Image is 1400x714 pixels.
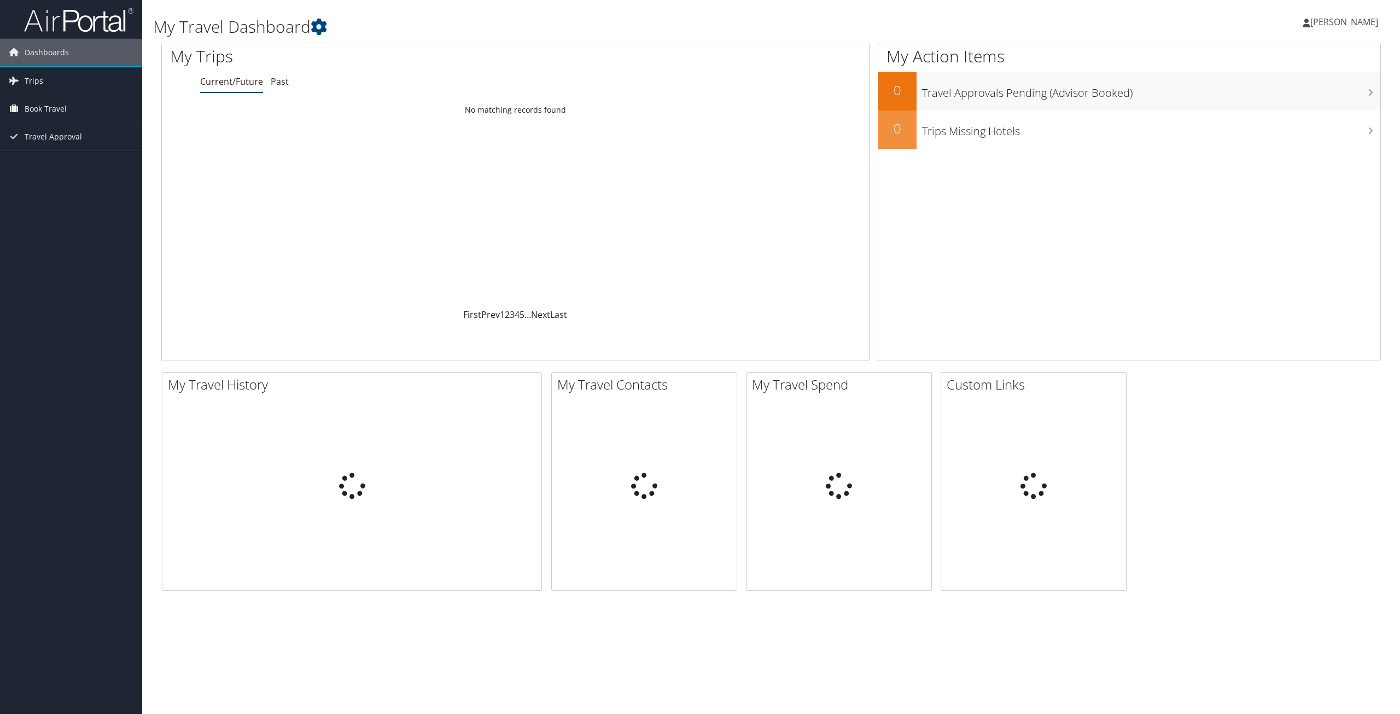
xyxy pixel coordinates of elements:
[25,123,82,150] span: Travel Approval
[500,309,505,321] a: 1
[463,309,481,321] a: First
[25,95,67,123] span: Book Travel
[515,309,520,321] a: 4
[25,67,43,95] span: Trips
[153,15,977,38] h1: My Travel Dashboard
[878,111,1380,149] a: 0Trips Missing Hotels
[510,309,515,321] a: 3
[557,375,737,394] h2: My Travel Contacts
[24,7,133,33] img: airportal-logo.png
[752,375,931,394] h2: My Travel Spend
[878,119,917,138] h2: 0
[922,80,1380,101] h3: Travel Approvals Pending (Advisor Booked)
[481,309,500,321] a: Prev
[947,375,1126,394] h2: Custom Links
[162,100,869,120] td: No matching records found
[25,39,69,66] span: Dashboards
[524,309,531,321] span: …
[271,76,289,88] a: Past
[520,309,524,321] a: 5
[170,45,566,68] h1: My Trips
[550,309,567,321] a: Last
[878,45,1380,68] h1: My Action Items
[1303,5,1389,38] a: [PERSON_NAME]
[168,375,541,394] h2: My Travel History
[878,81,917,100] h2: 0
[200,76,263,88] a: Current/Future
[922,118,1380,139] h3: Trips Missing Hotels
[1310,16,1378,28] span: [PERSON_NAME]
[531,309,550,321] a: Next
[878,72,1380,111] a: 0Travel Approvals Pending (Advisor Booked)
[505,309,510,321] a: 2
